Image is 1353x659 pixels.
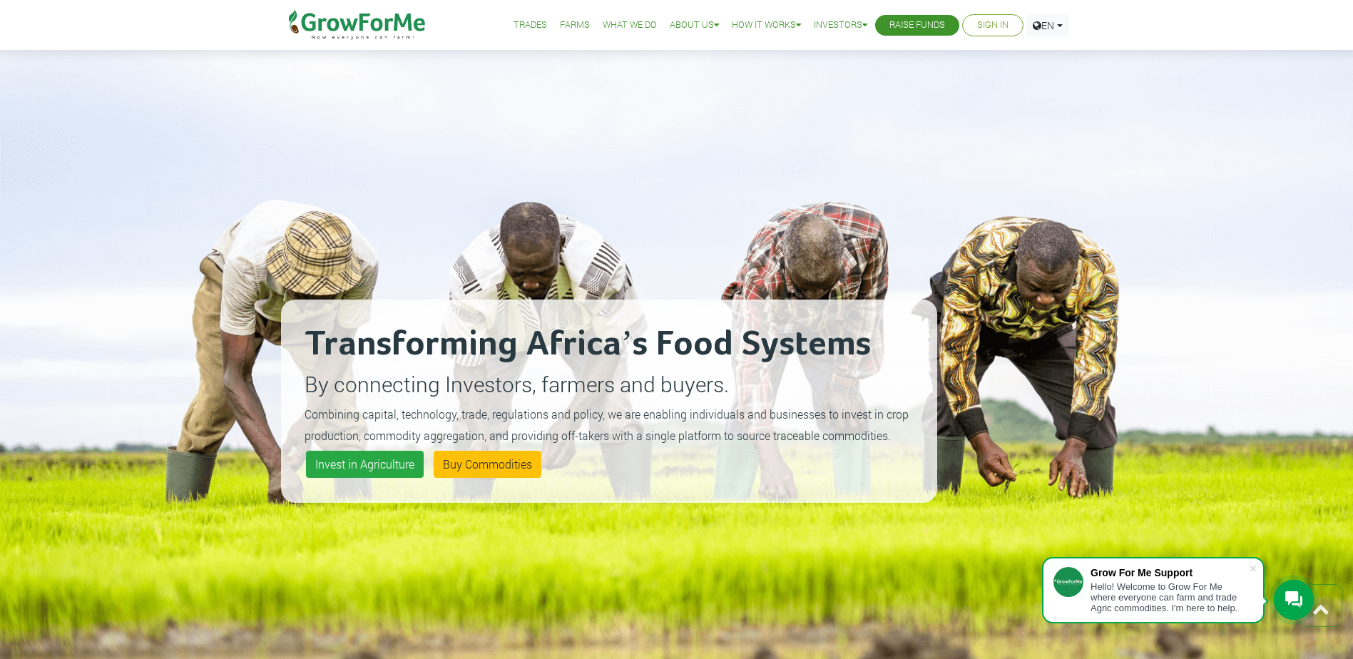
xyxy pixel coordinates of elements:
[1091,581,1249,613] div: Hello! Welcome to Grow For Me where everyone can farm and trade Agric commodities. I'm here to help.
[305,323,914,366] h2: Transforming Africa’s Food Systems
[814,18,867,33] a: Investors
[603,18,657,33] a: What We Do
[514,18,547,33] a: Trades
[305,368,914,400] p: By connecting Investors, farmers and buyers.
[1091,567,1249,578] div: Grow For Me Support
[977,18,1009,33] a: Sign In
[560,18,590,33] a: Farms
[670,18,719,33] a: About Us
[306,451,424,478] a: Invest in Agriculture
[1026,14,1069,36] a: EN
[434,451,541,478] a: Buy Commodities
[732,18,801,33] a: How it Works
[305,407,909,443] small: Combining capital, technology, trade, regulations and policy, we are enabling individuals and bus...
[889,18,945,33] a: Raise Funds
